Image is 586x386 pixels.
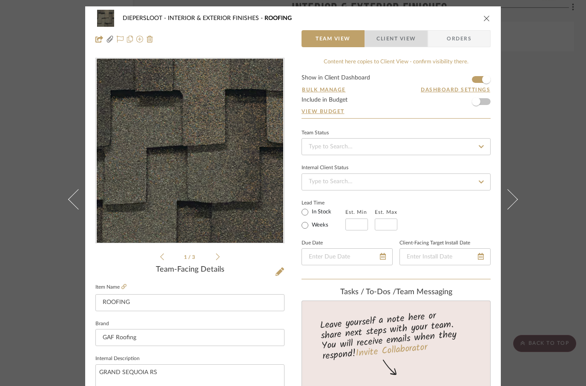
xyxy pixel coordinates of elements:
[483,14,491,22] button: close
[95,357,140,361] label: Internal Description
[302,241,323,245] label: Due Date
[146,36,153,43] img: Remove from project
[95,10,116,27] img: 1c891395-d60e-4814-940e-7246d58cd63e_48x40.jpg
[95,265,284,275] div: Team-Facing Details
[95,294,284,311] input: Enter Item Name
[399,241,470,245] label: Client-Facing Target Install Date
[302,138,491,155] input: Type to Search…
[420,86,491,94] button: Dashboard Settings
[302,288,491,297] div: team Messaging
[168,15,264,21] span: INTERIOR & EXTERIOR FINISHES
[316,30,350,47] span: Team View
[302,166,348,170] div: Internal Client Status
[96,59,284,243] div: 0
[95,322,109,326] label: Brand
[302,248,393,265] input: Enter Due Date
[375,209,397,215] label: Est. Max
[302,131,329,135] div: Team Status
[95,284,126,291] label: Item Name
[310,221,328,229] label: Weeks
[302,86,346,94] button: Bulk Manage
[188,255,192,260] span: /
[340,288,396,296] span: Tasks / To-Dos /
[437,30,481,47] span: Orders
[123,15,168,21] span: DIEPERSLOOT
[302,207,345,230] mat-radio-group: Select item type
[301,307,492,363] div: Leave yourself a note here or share next steps with your team. You will receive emails when they ...
[310,208,331,216] label: In Stock
[97,59,283,243] img: 1c891395-d60e-4814-940e-7246d58cd63e_436x436.jpg
[302,58,491,66] div: Content here copies to Client View - confirm visibility there.
[355,340,428,361] a: Invite Collaborator
[264,15,292,21] span: ROOFING
[302,199,345,207] label: Lead Time
[192,255,196,260] span: 3
[376,30,416,47] span: Client View
[184,255,188,260] span: 1
[302,108,491,115] a: View Budget
[302,173,491,190] input: Type to Search…
[95,329,284,346] input: Enter Brand
[345,209,367,215] label: Est. Min
[399,248,491,265] input: Enter Install Date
